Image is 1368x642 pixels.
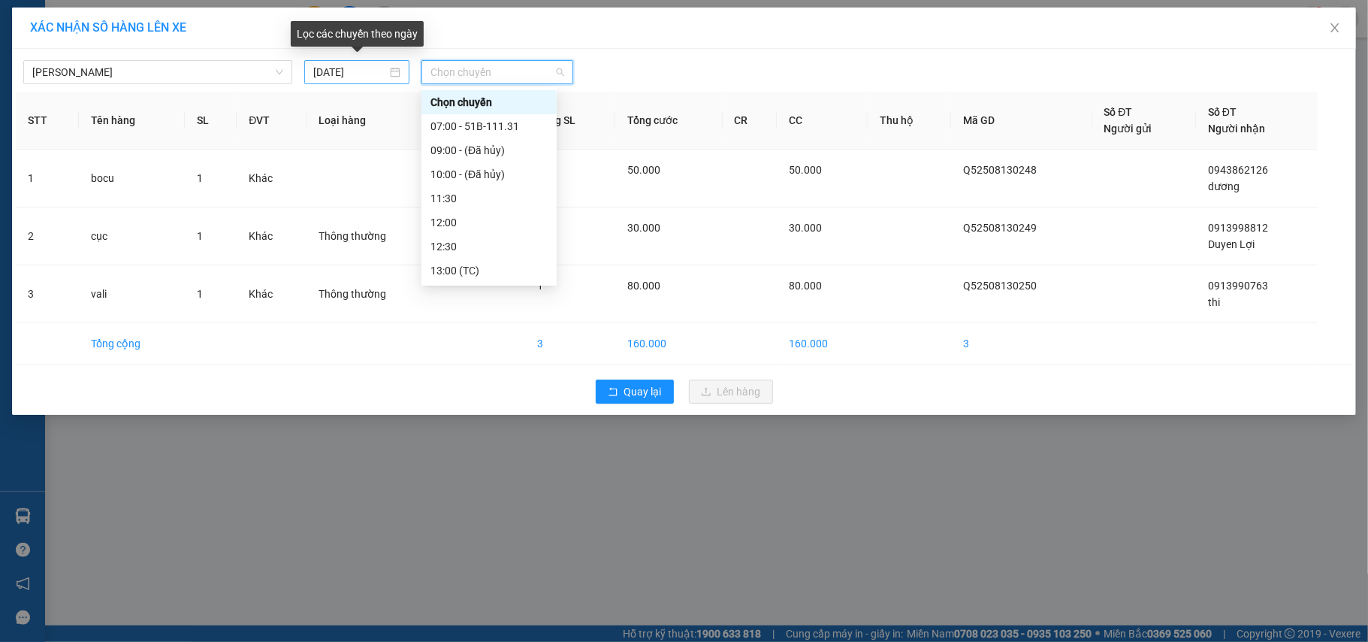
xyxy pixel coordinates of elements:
span: 50.000 [789,164,822,176]
input: 14/08/2025 [313,64,387,80]
span: 80.000 [789,280,822,292]
td: 3 [525,323,615,365]
span: Chọn chuyến [430,61,564,83]
th: ĐVT [237,92,306,150]
div: 12:30 [430,238,548,255]
button: rollbackQuay lại [596,380,674,404]
td: bocu [79,150,185,207]
div: 13:00 (TC) [430,262,548,279]
div: 12:00 [430,214,548,231]
span: Người nhận [1208,123,1265,135]
span: 0943862126 [1208,164,1268,176]
span: close [1329,22,1341,34]
span: 1 [197,172,203,184]
th: CC [777,92,868,150]
span: Q52508130249 [963,222,1037,234]
th: Tên hàng [79,92,185,150]
button: Close [1314,8,1356,50]
div: 07:00 - 51B-111.31 [430,118,548,135]
div: 11:30 [430,190,548,207]
td: 160.000 [777,323,868,365]
th: Mã GD [951,92,1092,150]
th: CR [723,92,777,150]
th: Tổng cước [615,92,723,150]
span: Người gửi [1104,123,1152,135]
span: Q52508130248 [963,164,1037,176]
span: rollback [608,386,618,398]
td: Khác [237,207,306,265]
th: SL [185,92,237,150]
th: Loại hàng [307,92,439,150]
td: Thông thường [307,207,439,265]
span: 50.000 [627,164,660,176]
span: thi [1208,296,1220,308]
td: Khác [237,150,306,207]
span: 30.000 [627,222,660,234]
span: Hồ Chí Minh - Cà Mau [32,61,283,83]
th: Tổng SL [525,92,615,150]
span: 1 [197,288,203,300]
td: 1 [16,150,79,207]
span: XÁC NHẬN SỐ HÀNG LÊN XE [30,20,186,35]
th: STT [16,92,79,150]
td: 3 [951,323,1092,365]
span: 80.000 [627,280,660,292]
button: uploadLên hàng [689,380,773,404]
div: Chọn chuyến [430,94,548,111]
span: 0913998812 [1208,222,1268,234]
th: Thu hộ [868,92,951,150]
span: Quay lại [624,383,662,400]
td: cục [79,207,185,265]
span: 0913990763 [1208,280,1268,292]
td: Khác [237,265,306,323]
td: Tổng cộng [79,323,185,365]
td: 3 [16,265,79,323]
span: Số ĐT [1208,106,1237,118]
span: Duyen Lợi [1208,238,1255,250]
div: Chọn chuyến [421,90,557,114]
span: Q52508130250 [963,280,1037,292]
td: Thông thường [307,265,439,323]
div: 09:00 - (Đã hủy) [430,142,548,159]
td: vali [79,265,185,323]
span: 1 [197,230,203,242]
span: Số ĐT [1104,106,1133,118]
span: 1 [537,280,543,292]
span: 30.000 [789,222,822,234]
td: 160.000 [615,323,723,365]
div: Lọc các chuyến theo ngày [291,21,424,47]
td: 2 [16,207,79,265]
span: dương [1208,180,1240,192]
div: 10:00 - (Đã hủy) [430,166,548,183]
